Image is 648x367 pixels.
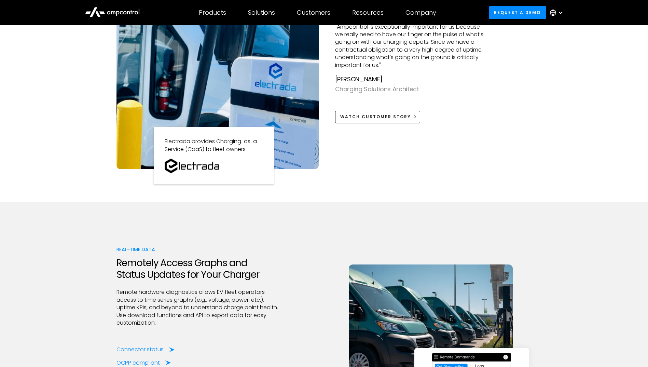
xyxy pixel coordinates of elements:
[199,9,226,16] div: Products
[335,84,486,94] div: Charging Solutions Architect
[340,114,411,120] div: Watch Customer Story
[297,9,330,16] div: Customers
[116,359,171,367] a: OCPP compliant
[116,346,175,353] a: Connector status
[405,9,436,16] div: Company
[352,9,384,16] div: Resources
[116,288,278,327] p: Remote hardware diagnostics allows EV fleet operators access to time series graphs (e.g., voltage...
[335,74,486,84] div: [PERSON_NAME]
[116,257,278,280] h2: Remotely Access Graphs and Status Updates for Your Charger
[335,111,420,123] a: Watch Customer Story
[165,138,263,153] p: Electrada provides Charging-as-a-Service (CaaS) to fleet owners
[248,9,275,16] div: Solutions
[116,246,278,253] div: Real-time Data
[335,23,486,69] p: "Ampcontrol is exceptionally important for us because we really need to have our finger on the pu...
[489,6,546,19] a: Request a demo
[165,159,219,173] img: Watt EV Logo Real
[116,359,160,367] div: OCPP compliant
[116,346,164,353] div: Connector status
